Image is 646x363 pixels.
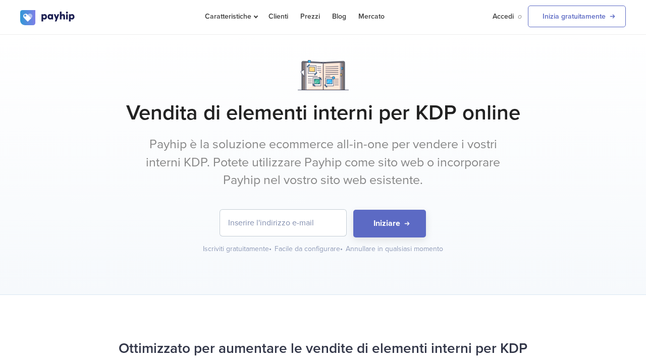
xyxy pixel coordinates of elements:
p: Payhip è la soluzione ecommerce all-in-one per vendere i vostri interni KDP. Potete utilizzare Pa... [134,136,512,190]
img: logo.svg [20,10,76,25]
img: Notebook.png [298,60,349,90]
input: Inserire l'indirizzo e-mail [220,210,346,236]
span: • [340,245,343,253]
h2: Ottimizzato per aumentare le vendite di elementi interni per KDP [20,335,626,362]
button: Iniziare [353,210,426,237]
a: Inizia gratuitamente [528,6,626,27]
div: Annullare in qualsiasi momento [346,244,443,254]
div: Facile da configurare [275,244,344,254]
span: Caratteristiche [205,12,256,21]
span: • [269,245,272,253]
h1: Vendita di elementi interni per KDP online [20,100,626,126]
div: Iscriviti gratuitamente [203,244,273,254]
